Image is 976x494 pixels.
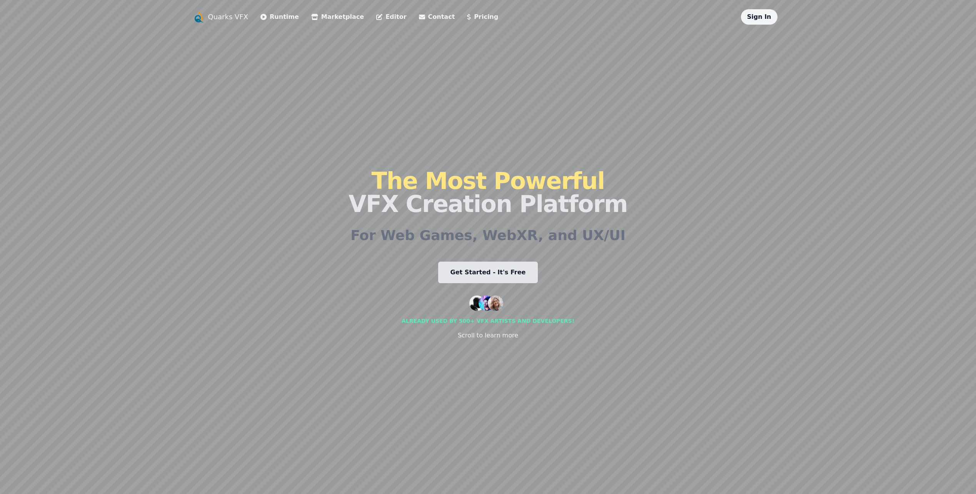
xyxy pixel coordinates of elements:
[350,228,626,243] h2: For Web Games, WebXR, and UX/UI
[376,12,406,22] a: Editor
[458,331,518,340] div: Scroll to learn more
[479,295,494,311] img: customer 2
[467,12,498,22] a: Pricing
[419,12,455,22] a: Contact
[349,169,627,215] h1: VFX Creation Platform
[402,317,574,325] div: Already used by 500+ vfx artists and developers!
[260,12,299,22] a: Runtime
[208,12,249,22] a: Quarks VFX
[469,295,485,311] img: customer 1
[311,12,364,22] a: Marketplace
[371,167,604,194] span: The Most Powerful
[438,262,538,283] a: Get Started - It's Free
[488,295,503,311] img: customer 3
[747,13,771,20] a: Sign In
